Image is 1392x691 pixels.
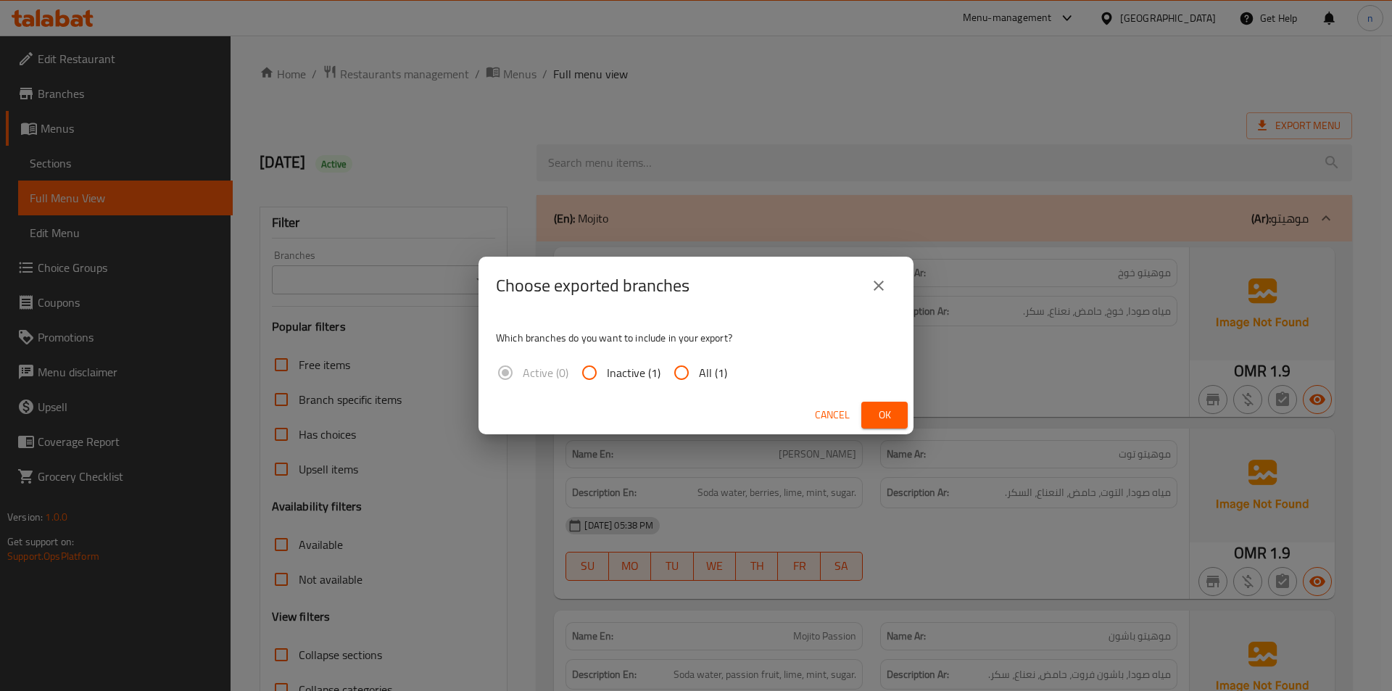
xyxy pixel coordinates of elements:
span: All (1) [699,364,727,381]
span: Ok [873,406,896,424]
button: Ok [861,402,908,429]
button: close [861,268,896,303]
span: Inactive (1) [607,364,660,381]
p: Which branches do you want to include in your export? [496,331,896,345]
span: Active (0) [523,364,568,381]
button: Cancel [809,402,855,429]
h2: Choose exported branches [496,274,689,297]
span: Cancel [815,406,850,424]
